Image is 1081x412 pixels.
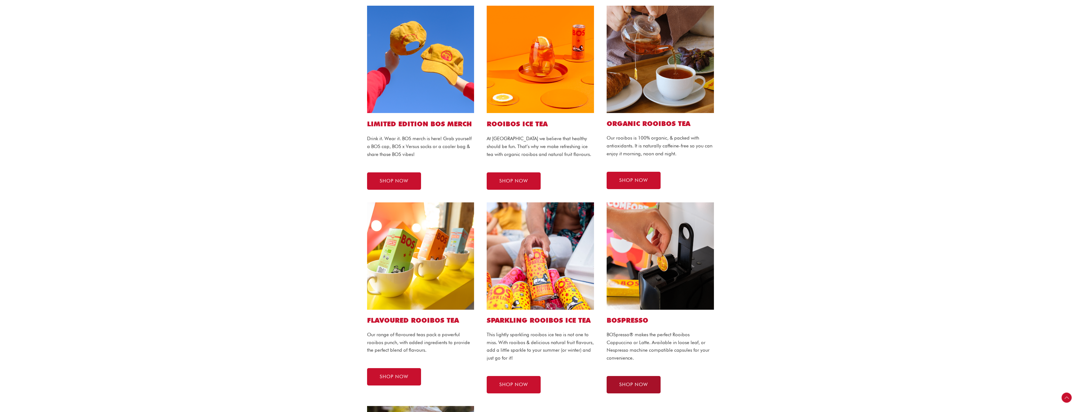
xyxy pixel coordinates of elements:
a: SHOP NOW [607,376,661,393]
p: Our range of flavoured teas pack a powerful rooibos punch, with added ingredients to provide the ... [367,331,474,354]
a: SHOP NOW [487,172,541,190]
span: SHOP NOW [499,382,528,387]
img: bos tea bags website1 [607,6,714,113]
span: SHOP NOW [619,178,648,183]
h2: Flavoured ROOIBOS TEA [367,316,474,325]
p: Drink it. Wear it. BOS merch is here! Grab yourself a BOS cap, BOS x Versus socks or a cooler bag... [367,135,474,158]
h1: LIMITED EDITION BOS MERCH [367,119,474,128]
a: SHOP NOW [487,376,541,393]
h2: BOSPRESSO [607,316,714,325]
a: SHOP NOW [367,172,421,190]
img: bospresso capsule website1 [607,202,714,310]
a: SHOP NOW [367,368,421,385]
h2: SPARKLING ROOIBOS ICE TEA [487,316,594,325]
span: SHOP NOW [380,179,408,183]
p: At [GEOGRAPHIC_DATA] we believe that healthy should be fun. That’s why we make refreshing ice tea... [487,135,594,158]
span: SHOP NOW [619,382,648,387]
h1: ROOIBOS ICE TEA [487,119,594,128]
a: SHOP NOW [607,172,661,189]
p: BOSpresso® makes the perfect Rooibos Cappuccino or Latte. Available in loose leaf, or Nespresso m... [607,331,714,362]
p: This lightly sparkling rooibos ice tea is not one to miss. With rooibos & delicious natural fruit... [487,331,594,362]
p: Our rooibos is 100% organic, & packed with antioxidants. It is naturally caffeine-free so you can... [607,134,714,158]
span: SHOP NOW [380,374,408,379]
h2: Organic ROOIBOS TEA [607,119,714,128]
img: bos cap [367,6,474,113]
span: SHOP NOW [499,179,528,183]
